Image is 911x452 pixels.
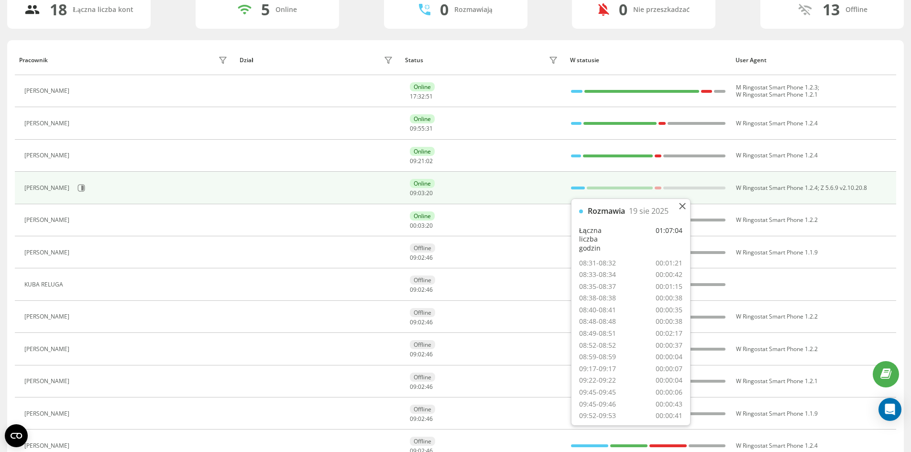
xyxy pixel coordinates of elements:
[656,329,682,338] div: 00:02:17
[50,0,67,19] div: 18
[405,57,423,64] div: Status
[410,211,435,220] div: Online
[736,83,818,91] span: M Ringostat Smart Phone 1.2.3
[656,423,682,432] div: 00:00:04
[736,441,818,450] span: W Ringostat Smart Phone 1.2.4
[579,226,619,253] div: Łączna liczba godzin
[579,294,616,303] div: 08:38-08:38
[410,93,433,100] div: : :
[24,378,72,385] div: [PERSON_NAME]
[418,415,425,423] span: 02
[878,398,901,421] div: Open Intercom Messenger
[410,318,417,326] span: 09
[418,286,425,294] span: 02
[410,405,435,414] div: Offline
[736,119,818,127] span: W Ringostat Smart Phone 1.2.4
[656,282,682,291] div: 00:01:15
[579,282,616,291] div: 08:35-08:37
[426,157,433,165] span: 02
[73,6,133,14] div: Łączna liczba kont
[410,114,435,123] div: Online
[579,353,616,362] div: 08:59-08:59
[736,409,818,418] span: W Ringostat Smart Phone 1.1.9
[619,0,627,19] div: 0
[579,317,616,326] div: 08:48-08:48
[736,151,818,159] span: W Ringostat Smart Phone 1.2.4
[735,57,892,64] div: User Agent
[579,259,616,268] div: 08:31-08:32
[24,185,72,191] div: [PERSON_NAME]
[579,411,616,420] div: 09:52-09:53
[426,92,433,100] span: 51
[24,313,72,320] div: [PERSON_NAME]
[410,190,433,197] div: : :
[410,254,433,261] div: : :
[736,312,818,320] span: W Ringostat Smart Phone 1.2.2
[426,415,433,423] span: 46
[426,383,433,391] span: 46
[410,82,435,91] div: Online
[410,319,433,326] div: : :
[410,179,435,188] div: Online
[410,125,433,132] div: : :
[426,254,433,262] span: 46
[410,221,417,230] span: 00
[19,57,48,64] div: Pracownik
[821,184,867,192] span: Z 5.6.9 v2.10.20.8
[418,124,425,132] span: 55
[418,157,425,165] span: 21
[579,376,616,385] div: 09:22-09:22
[656,306,682,315] div: 00:00:35
[454,6,493,14] div: Rozmawiają
[823,0,840,19] div: 13
[579,329,616,338] div: 08:49-08:51
[410,147,435,156] div: Online
[656,317,682,326] div: 00:00:38
[24,346,72,353] div: [PERSON_NAME]
[736,90,818,99] span: W Ringostat Smart Phone 1.2.1
[5,424,28,447] button: Open CMP widget
[410,350,417,358] span: 09
[426,318,433,326] span: 46
[633,6,690,14] div: Nie przeszkadzać
[656,411,682,420] div: 00:00:41
[656,294,682,303] div: 00:00:38
[275,6,297,14] div: Online
[426,189,433,197] span: 20
[24,442,72,449] div: [PERSON_NAME]
[656,376,682,385] div: 00:00:04
[426,221,433,230] span: 20
[24,152,72,159] div: [PERSON_NAME]
[418,254,425,262] span: 02
[410,340,435,349] div: Offline
[410,276,435,285] div: Offline
[570,57,726,64] div: W statusie
[426,286,433,294] span: 46
[410,384,433,390] div: : :
[24,410,72,417] div: [PERSON_NAME]
[845,6,867,14] div: Offline
[24,217,72,223] div: [PERSON_NAME]
[656,353,682,362] div: 00:00:04
[656,400,682,409] div: 00:00:43
[418,350,425,358] span: 02
[656,341,682,350] div: 00:00:37
[410,158,433,165] div: : :
[410,415,417,423] span: 09
[579,270,616,279] div: 08:33-08:34
[410,157,417,165] span: 09
[440,0,449,19] div: 0
[426,124,433,132] span: 31
[418,383,425,391] span: 02
[410,243,435,253] div: Offline
[629,207,669,216] div: 19 sie 2025
[410,383,417,391] span: 09
[736,184,818,192] span: W Ringostat Smart Phone 1.2.4
[410,308,435,317] div: Offline
[418,189,425,197] span: 03
[656,388,682,397] div: 00:00:06
[736,216,818,224] span: W Ringostat Smart Phone 1.2.2
[588,207,625,216] div: Rozmawia
[579,364,616,374] div: 09:17-09:17
[579,341,616,350] div: 08:52-08:52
